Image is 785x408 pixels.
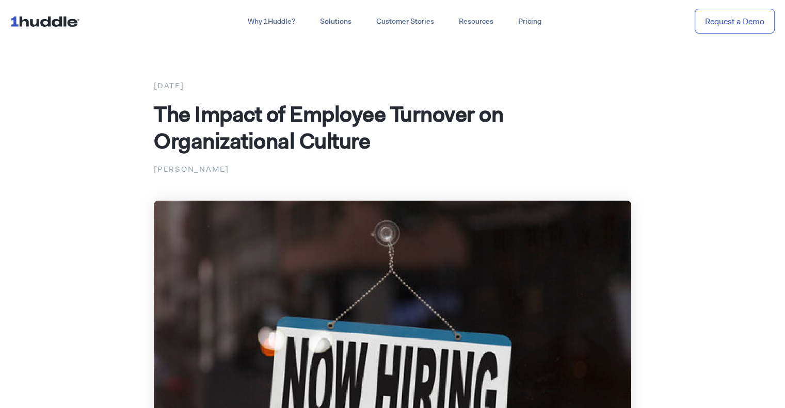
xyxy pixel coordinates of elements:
[506,12,554,31] a: Pricing
[364,12,446,31] a: Customer Stories
[446,12,506,31] a: Resources
[154,79,631,92] div: [DATE]
[154,100,503,155] span: The Impact of Employee Turnover on Organizational Culture
[308,12,364,31] a: Solutions
[154,162,631,176] p: [PERSON_NAME]
[235,12,308,31] a: Why 1Huddle?
[10,11,84,31] img: ...
[695,9,775,34] a: Request a Demo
